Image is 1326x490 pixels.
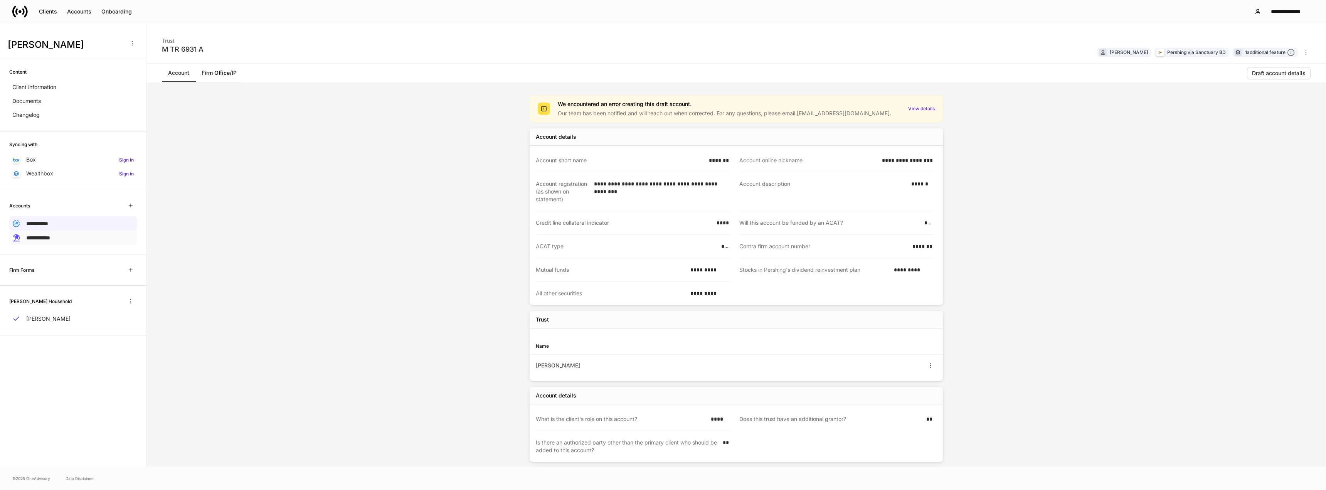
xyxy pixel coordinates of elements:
[797,110,890,116] a: [EMAIL_ADDRESS][DOMAIN_NAME]
[1252,69,1306,77] div: Draft account details
[12,111,40,119] p: Changelog
[558,109,891,117] p: Our team has been notified and will reach out when corrected. For any questions, please email .
[536,439,718,454] div: Is there an authorized party other than the primary client who should be added to this account?
[1247,67,1311,79] button: Draft account details
[26,170,53,177] p: Wealthbox
[536,316,549,323] h5: Trust
[9,68,27,76] h6: Content
[1245,49,1295,57] div: 1 additional feature
[119,170,134,177] h6: Sign in
[9,80,137,94] a: Client information
[536,290,686,297] div: All other securities
[558,100,891,109] div: We encountered an error creating this draft account.
[739,157,877,164] div: Account online nickname
[739,415,922,423] div: Does this trust have an additional grantor?
[739,219,920,227] div: Will this account be funded by an ACAT?
[908,105,935,113] button: View details
[536,342,736,350] div: Name
[9,94,137,108] a: Documents
[9,202,30,209] h6: Accounts
[536,157,704,164] div: Account short name
[13,158,19,162] img: oYqM9ojoZLfzCHUefNbBcWHcyDPbQKagtYciMC8pFl3iZXy3dU33Uwy+706y+0q2uJ1ghNQf2OIHrSh50tUd9HaB5oMc62p0G...
[1110,49,1148,56] div: [PERSON_NAME]
[162,32,204,45] div: Trust
[536,392,576,399] div: Account details
[9,167,137,180] a: WealthboxSign in
[8,39,123,51] h3: [PERSON_NAME]
[1167,49,1226,56] div: Pershing via Sanctuary BD
[162,64,195,82] a: Account
[66,475,94,482] a: Data Disclaimer
[119,156,134,163] h6: Sign in
[739,266,889,274] div: Stocks in Pershing's dividend reinvestment plan
[67,8,91,15] div: Accounts
[195,64,243,82] a: Firm Office/IP
[536,362,736,369] div: [PERSON_NAME]
[39,8,57,15] div: Clients
[536,180,589,203] div: Account registration (as shown on statement)
[12,83,56,91] p: Client information
[96,5,137,18] button: Onboarding
[9,266,34,274] h6: Firm Forms
[12,97,41,105] p: Documents
[9,298,72,305] h6: [PERSON_NAME] Household
[26,156,36,163] p: Box
[34,5,62,18] button: Clients
[536,133,576,141] div: Account details
[9,312,137,326] a: [PERSON_NAME]
[26,315,71,323] p: [PERSON_NAME]
[9,153,137,167] a: BoxSign in
[9,108,137,122] a: Changelog
[101,8,132,15] div: Onboarding
[9,141,37,148] h6: Syncing with
[536,415,706,423] div: What is the client's role on this account?
[162,45,204,54] div: M TR 6931 A
[739,242,908,250] div: Contra firm account number
[62,5,96,18] button: Accounts
[536,242,717,250] div: ACAT type
[739,180,907,203] div: Account description
[12,475,50,482] span: © 2025 OneAdvisory
[536,266,686,274] div: Mutual funds
[536,219,712,227] div: Credit line collateral indicator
